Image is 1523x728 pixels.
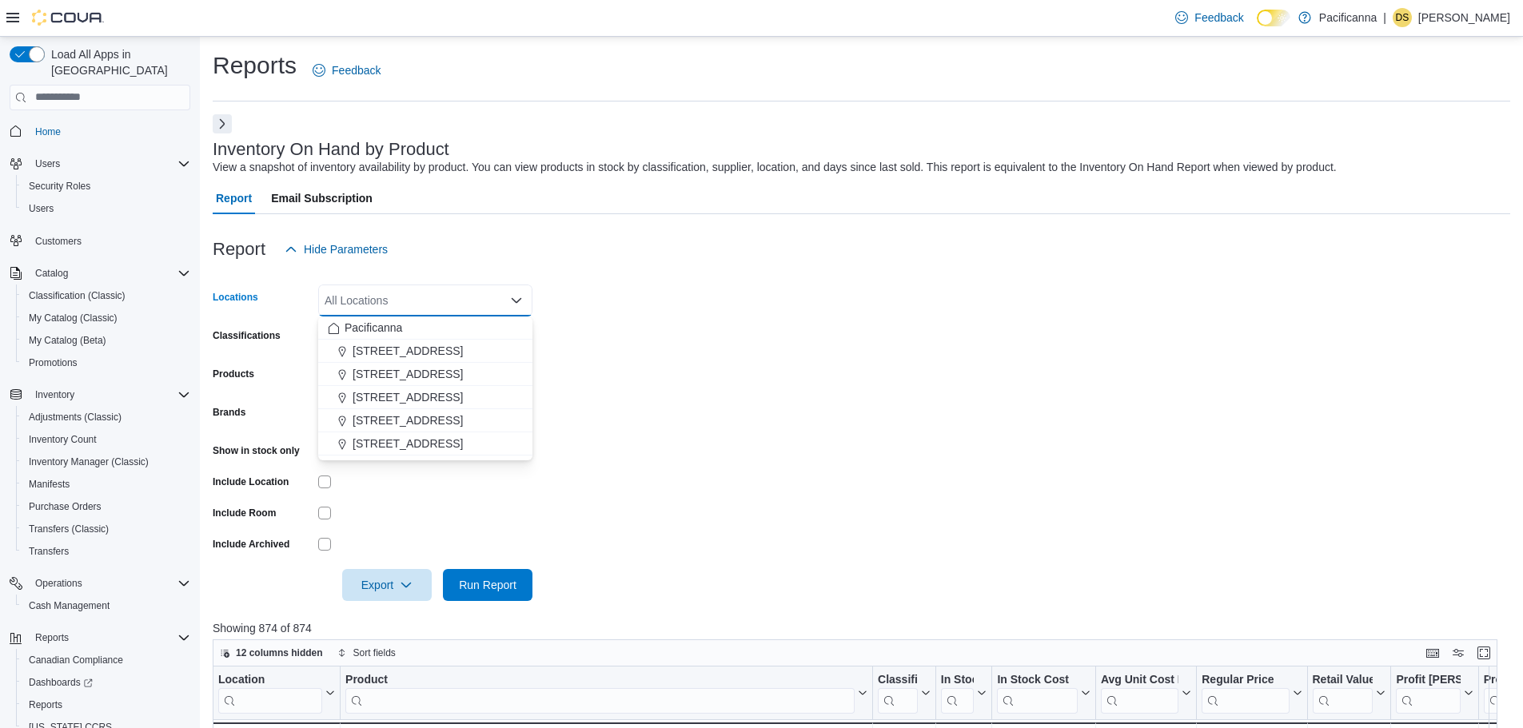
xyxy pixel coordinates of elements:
span: Inventory Manager (Classic) [22,452,190,471]
a: Cash Management [22,596,116,615]
a: Classification (Classic) [22,286,132,305]
span: Inventory [35,388,74,401]
div: Darren Saunders [1393,8,1412,27]
div: Location [218,672,322,687]
label: Include Archived [213,538,289,551]
span: Inventory [29,385,190,404]
span: My Catalog (Beta) [29,334,106,347]
button: Catalog [3,262,197,284]
button: Classification (Classic) [16,284,197,307]
span: [STREET_ADDRESS] [353,343,463,359]
span: 12 columns hidden [236,646,323,659]
button: Avg Unit Cost In Stock [1101,672,1191,713]
span: Classification (Classic) [29,289,126,302]
button: Product [345,672,867,713]
a: Inventory Manager (Classic) [22,452,155,471]
span: Manifests [29,478,70,491]
h3: Inventory On Hand by Product [213,140,449,159]
span: Users [35,157,60,170]
span: Cash Management [22,596,190,615]
span: Users [29,202,54,215]
a: My Catalog (Beta) [22,331,113,350]
button: Users [29,154,66,173]
div: Avg Unit Cost In Stock [1101,672,1178,687]
label: Include Location [213,475,289,488]
span: My Catalog (Beta) [22,331,190,350]
p: Pacificanna [1319,8,1377,27]
span: My Catalog (Classic) [22,308,190,328]
div: Classification [878,672,918,713]
button: Customers [3,229,197,253]
a: My Catalog (Classic) [22,308,124,328]
span: Feedback [332,62,381,78]
button: Close list of options [510,294,523,307]
span: Users [29,154,190,173]
button: Users [16,197,197,220]
span: Inventory Manager (Classic) [29,455,149,468]
div: Profit Margin ($) [1396,672,1460,713]
button: Profit [PERSON_NAME] ($) [1396,672,1473,713]
div: In Stock Qty [941,672,975,687]
input: Dark Mode [1257,10,1290,26]
span: Promotions [22,353,190,372]
button: My Catalog (Beta) [16,329,197,352]
span: Load All Apps in [GEOGRAPHIC_DATA] [45,46,190,78]
span: Inventory Count [29,433,97,446]
img: Cova [32,10,104,26]
span: Reports [29,628,190,647]
div: Regular Price [1202,672,1289,687]
span: Export [352,569,422,601]
button: Pacificanna [318,316,532,340]
span: Home [35,125,61,138]
p: | [1383,8,1386,27]
a: Feedback [1169,2,1250,34]
span: Catalog [29,264,190,283]
span: Purchase Orders [22,497,190,516]
label: Products [213,368,254,380]
button: Purchase Orders [16,495,197,518]
span: Users [22,199,190,218]
button: [STREET_ADDRESS] [318,386,532,409]
span: Inventory Count [22,430,190,449]
div: Retail Value In Stock [1313,672,1373,713]
button: [STREET_ADDRESS] [318,363,532,386]
a: Dashboards [22,673,99,692]
button: Adjustments (Classic) [16,406,197,428]
div: Location [218,672,322,713]
button: My Catalog (Classic) [16,307,197,329]
a: Promotions [22,353,84,372]
span: Report [216,182,252,214]
label: Classifications [213,329,281,342]
a: Purchase Orders [22,497,108,516]
span: Promotions [29,356,78,369]
a: Feedback [306,54,387,86]
button: Reports [16,694,197,716]
a: Inventory Count [22,430,103,449]
a: Adjustments (Classic) [22,408,128,427]
button: Regular Price [1202,672,1302,713]
span: Email Subscription [271,182,373,214]
span: [STREET_ADDRESS] [353,436,463,452]
button: Run Report [443,569,532,601]
button: Reports [3,627,197,649]
span: Canadian Compliance [22,650,190,670]
a: Canadian Compliance [22,650,130,670]
span: Canadian Compliance [29,654,123,666]
button: Retail Value In Stock [1313,672,1386,713]
span: Sort fields [353,646,396,659]
div: Product [345,672,855,713]
span: Dark Mode [1257,26,1258,27]
button: Transfers [16,540,197,563]
div: View a snapshot of inventory availability by product. You can view products in stock by classific... [213,159,1337,176]
div: Regular Price [1202,672,1289,713]
span: My Catalog (Classic) [29,312,118,324]
span: Transfers (Classic) [22,519,190,539]
button: In Stock Qty [941,672,987,713]
a: Home [29,122,67,141]
button: Promotions [16,352,197,374]
a: Transfers (Classic) [22,519,115,539]
label: Brands [213,406,245,419]
button: Transfers (Classic) [16,518,197,540]
a: Manifests [22,475,76,494]
button: 12 columns hidden [213,643,329,662]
